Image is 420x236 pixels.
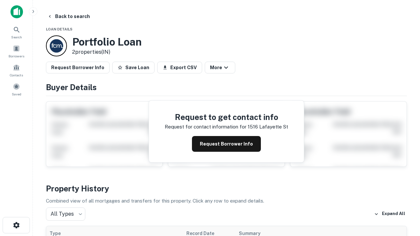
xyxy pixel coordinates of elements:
h4: Property History [46,183,407,194]
span: Search [11,34,22,40]
h3: Portfolio Loan [72,36,142,48]
iframe: Chat Widget [387,163,420,194]
a: Borrowers [2,42,31,60]
button: Expand All [372,209,407,219]
span: Contacts [10,72,23,78]
button: Export CSV [157,62,202,73]
button: Request Borrower Info [46,62,110,73]
span: Borrowers [9,53,24,59]
button: Save Loan [112,62,155,73]
a: Search [2,23,31,41]
h4: Request to get contact info [165,111,288,123]
p: 1516 lafayette st [248,123,288,131]
button: More [205,62,235,73]
p: 2 properties (IN) [72,48,142,56]
div: All Types [46,207,85,221]
p: Combined view of all mortgages and transfers for this property. Click any row to expand details. [46,197,407,205]
img: capitalize-icon.png [10,5,23,18]
span: Saved [12,91,21,97]
p: Request for contact information for [165,123,246,131]
span: Loan Details [46,27,73,31]
a: Contacts [2,61,31,79]
a: Saved [2,80,31,98]
button: Request Borrower Info [192,136,261,152]
h4: Buyer Details [46,81,407,93]
button: Back to search [45,10,93,22]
